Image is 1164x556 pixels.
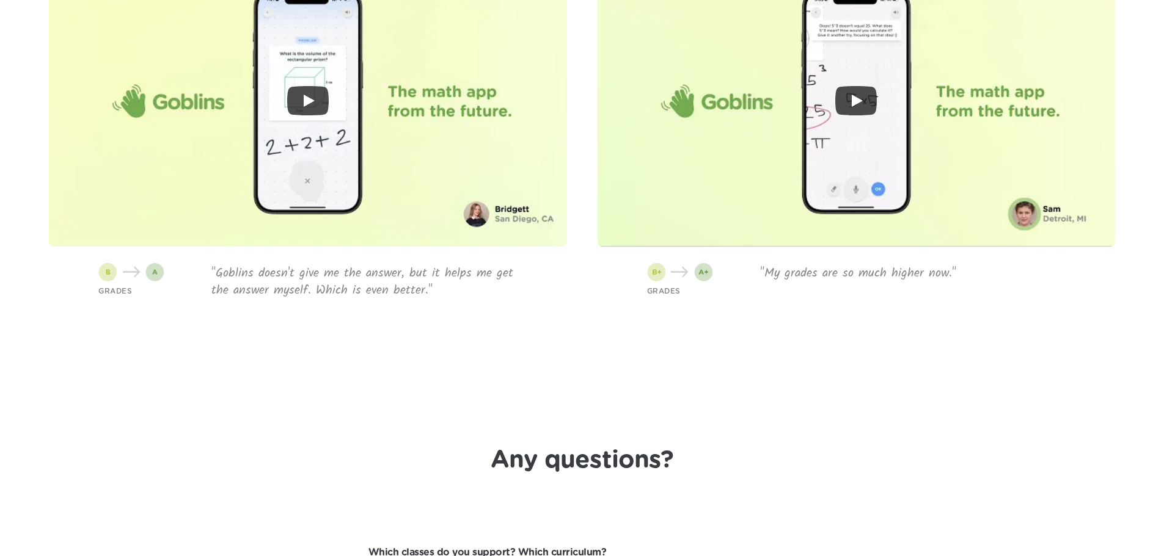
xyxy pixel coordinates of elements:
[835,86,877,115] button: Play
[287,86,329,115] button: Play
[211,265,517,299] p: "Goblins doesn't give me the answer, but it helps me get the answer myself. Which is even better."
[647,286,681,297] p: GRADES
[760,265,1066,282] p: "My grades are so much higher now."
[98,286,132,297] p: GRADES
[491,446,673,475] h1: Any questions?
